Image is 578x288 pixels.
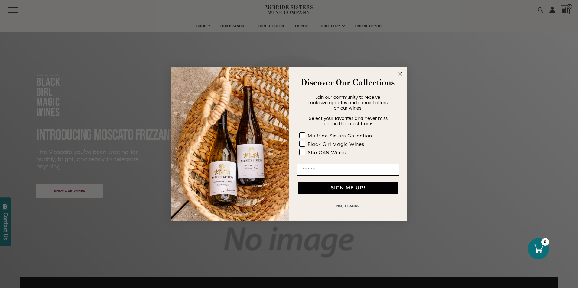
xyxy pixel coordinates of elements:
span: Select your favorites and never miss out on the latest from: [309,115,388,126]
button: Close dialog [397,70,404,78]
div: 0 [541,238,549,246]
span: Join our community to receive exclusive updates and special offers on our wines. [308,94,388,110]
strong: Discover Our Collections [301,76,395,88]
input: Email [297,164,399,176]
div: Black Girl Magic Wines [308,141,364,147]
div: McBride Sisters Collection [308,133,372,138]
button: SIGN ME UP! [298,182,398,194]
img: 42653730-7e35-4af7-a99d-12bf478283cf.jpeg [171,67,289,221]
div: She CAN Wines [308,150,346,155]
button: NO, THANKS [297,200,399,212]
